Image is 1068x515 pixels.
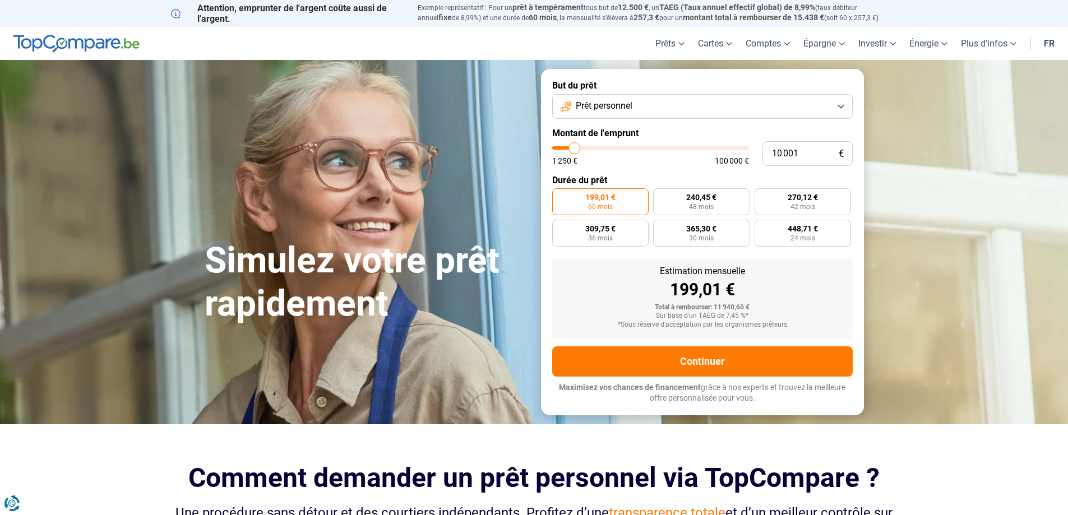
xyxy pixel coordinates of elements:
[561,312,844,320] div: Sur base d'un TAEG de 7,45 %*
[561,321,844,329] div: *Sous réserve d'acceptation par les organismes prêteurs
[552,157,577,165] span: 1 250 €
[954,27,1023,60] a: Plus d'infos
[559,383,701,392] span: Maximisez vos chances de financement
[576,100,632,112] span: Prêt personnel
[588,203,613,210] span: 60 mois
[171,462,898,493] h2: Comment demander un prêt personnel via TopCompare ?
[686,193,716,201] span: 240,45 €
[418,3,898,23] p: Exemple représentatif : Pour un tous but de , un (taux débiteur annuel de 8,99%) et une durée de ...
[552,175,853,185] label: Durée du prêt
[634,13,659,22] span: 257,3 €
[585,225,616,233] span: 309,75 €
[852,27,903,60] a: Investir
[561,267,844,276] div: Estimation mensuelle
[529,13,557,22] span: 60 mois
[552,80,853,91] label: But du prêt
[839,149,844,159] span: €
[683,13,824,22] span: montant total à rembourser de 15.438 €
[512,3,584,12] span: prêt à tempérament
[686,225,716,233] span: 365,30 €
[659,3,815,12] span: TAEG (Taux annuel effectif global) de 8,99%
[739,27,797,60] a: Comptes
[691,27,739,60] a: Cartes
[588,235,613,242] span: 36 mois
[618,3,649,12] span: 12.500 €
[649,27,691,60] a: Prêts
[585,193,616,201] span: 199,01 €
[552,382,853,404] p: grâce à nos experts et trouvez la meilleure offre personnalisée pour vous.
[715,157,749,165] span: 100 000 €
[903,27,954,60] a: Énergie
[790,235,815,242] span: 24 mois
[552,94,853,119] button: Prêt personnel
[552,128,853,138] label: Montant de l'emprunt
[13,35,140,53] img: TopCompare
[438,13,452,22] span: fixe
[171,3,404,24] p: Attention, emprunter de l'argent coûte aussi de l'argent.
[689,235,714,242] span: 30 mois
[790,203,815,210] span: 42 mois
[561,304,844,312] div: Total à rembourser: 11 940,60 €
[552,346,853,377] button: Continuer
[788,225,818,233] span: 448,71 €
[689,203,714,210] span: 48 mois
[788,193,818,201] span: 270,12 €
[561,281,844,298] div: 199,01 €
[1037,27,1061,60] a: fr
[797,27,852,60] a: Épargne
[205,239,528,326] h1: Simulez votre prêt rapidement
